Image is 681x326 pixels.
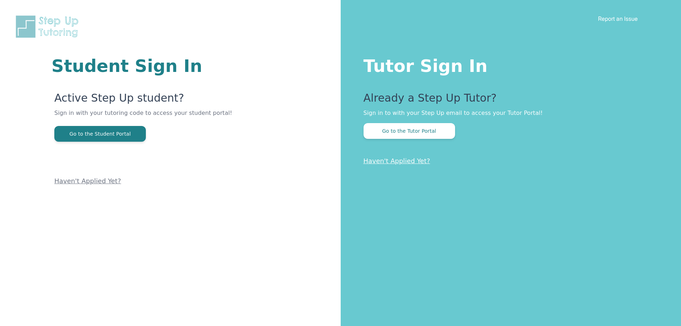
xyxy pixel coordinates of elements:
a: Haven't Applied Yet? [54,177,121,185]
p: Sign in to with your Step Up email to access your Tutor Portal! [364,109,653,117]
button: Go to the Tutor Portal [364,123,455,139]
a: Go to the Tutor Portal [364,127,455,134]
p: Already a Step Up Tutor? [364,92,653,109]
h1: Tutor Sign In [364,54,653,74]
button: Go to the Student Portal [54,126,146,142]
h1: Student Sign In [51,57,255,74]
p: Active Step Up student? [54,92,255,109]
a: Haven't Applied Yet? [364,157,430,165]
a: Go to the Student Portal [54,130,146,137]
p: Sign in with your tutoring code to access your student portal! [54,109,255,126]
img: Step Up Tutoring horizontal logo [14,14,83,39]
a: Report an Issue [598,15,638,22]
